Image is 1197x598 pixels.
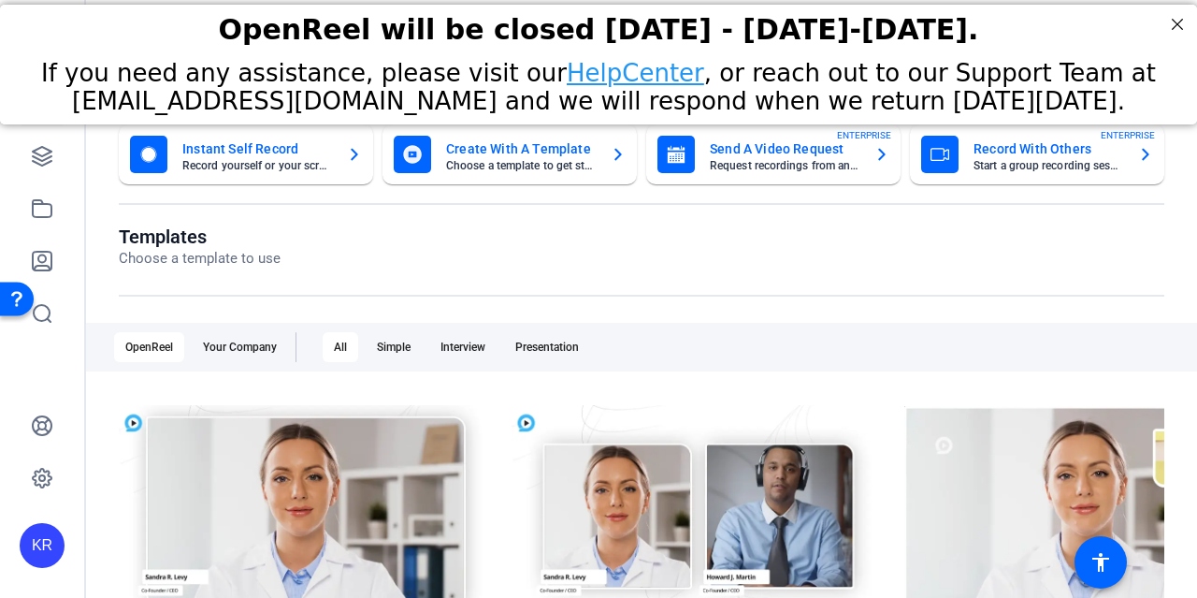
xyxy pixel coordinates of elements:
mat-icon: check_circle [617,466,640,489]
a: HelpCenter [567,54,704,82]
span: Preview [PERSON_NAME] [648,525,775,536]
p: Choose a template to use [119,248,281,270]
span: ENTERPRISE [837,128,891,142]
div: Simple [366,332,422,362]
mat-card-subtitle: Start a group recording session [973,160,1123,171]
div: All [323,332,358,362]
button: Instant Self RecordRecord yourself or your screen [119,124,373,184]
mat-card-title: Send A Video Request [710,138,859,160]
div: OpenReel will be closed [DATE] - [DATE]-[DATE]. [23,8,1174,41]
span: Start with [PERSON_NAME] [643,472,780,483]
mat-icon: play_arrow [229,519,252,542]
div: KR [20,523,65,568]
mat-icon: play_arrow [622,519,644,542]
button: Send A Video RequestRequest recordings from anyone, anywhereENTERPRISE [646,124,901,184]
div: OpenReel [114,332,184,362]
mat-card-subtitle: Request recordings from anyone, anywhere [710,160,859,171]
button: Record With OthersStart a group recording sessionENTERPRISE [910,124,1164,184]
mat-card-subtitle: Choose a template to get started [446,160,596,171]
h1: Templates [119,226,281,248]
div: Presentation [504,332,590,362]
mat-card-subtitle: Record yourself or your screen [182,160,332,171]
div: Your Company [192,332,288,362]
span: If you need any assistance, please visit our , or reach out to our Support Team at [EMAIL_ADDRESS... [41,54,1156,110]
span: ENTERPRISE [1101,128,1155,142]
mat-icon: play_arrow [1015,519,1037,542]
mat-icon: check_circle [224,466,247,489]
span: Preview [PERSON_NAME] [1041,525,1168,536]
span: Preview [PERSON_NAME] [255,525,382,536]
mat-card-title: Record With Others [973,138,1123,160]
mat-card-title: Instant Self Record [182,138,332,160]
mat-card-title: Create With A Template [446,138,596,160]
mat-icon: accessibility [1089,551,1112,574]
div: Interview [429,332,497,362]
span: Start with [PERSON_NAME] [1036,472,1173,483]
span: Start with [PERSON_NAME] [251,472,387,483]
button: Create With A TemplateChoose a template to get started [382,124,637,184]
mat-icon: check_circle [1010,466,1032,489]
